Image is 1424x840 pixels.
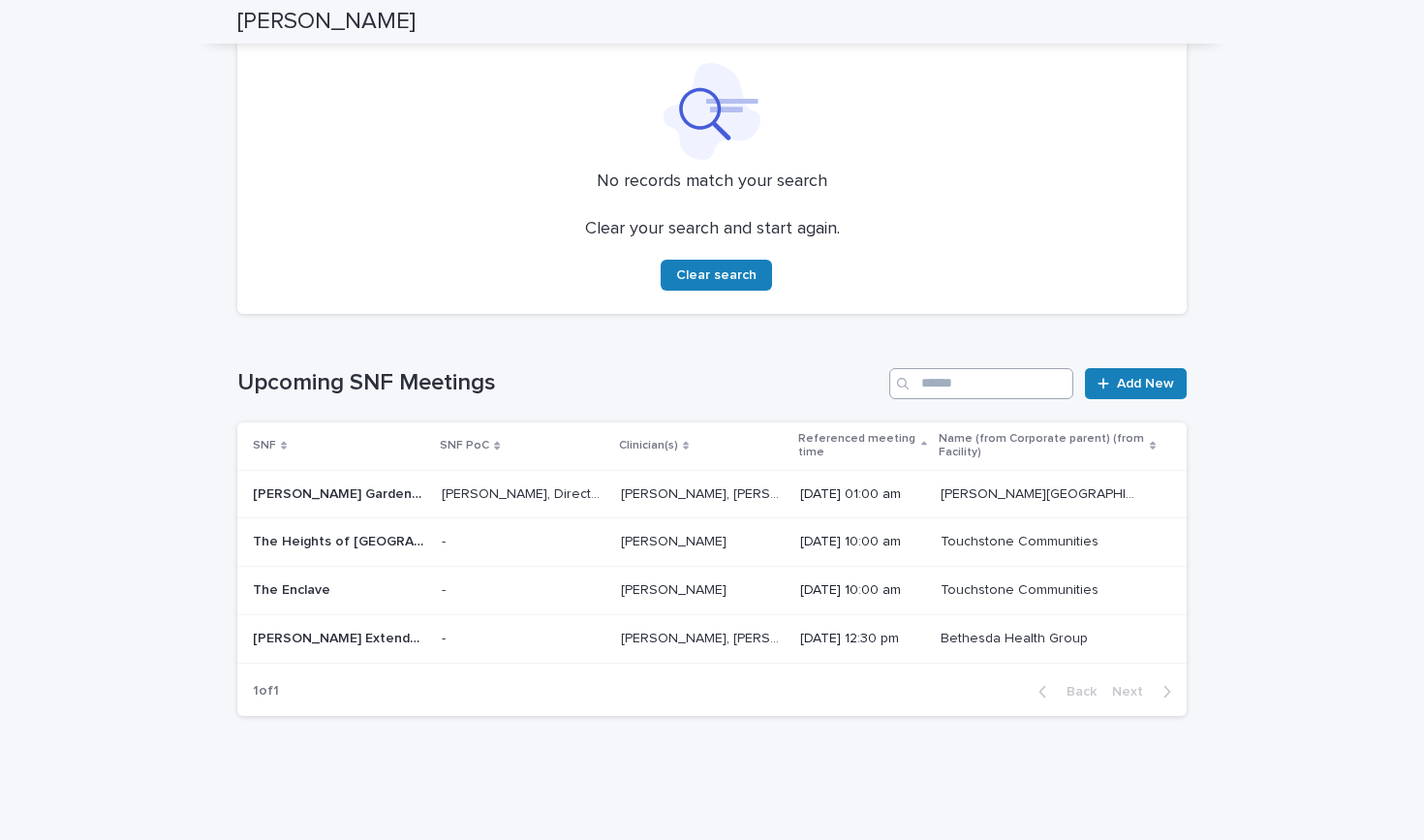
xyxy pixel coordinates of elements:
p: Beth Dalrymple-Woods, Elizabeth Pemberton [621,482,789,503]
p: Bethesda Health Group [941,627,1092,647]
p: Lindsay Williams, Yorvoll Gardner [621,627,789,647]
p: Christian Extended Care and Rehabilitation [253,627,430,647]
p: - [442,578,449,599]
button: Next [1104,683,1187,700]
button: Back [1023,683,1104,700]
p: [PERSON_NAME][GEOGRAPHIC_DATA] [941,482,1138,503]
a: Add New [1085,368,1187,399]
p: The Enclave [253,578,334,599]
p: SNF PoC [440,435,489,456]
p: 1 of 1 [237,668,294,715]
tr: The EnclaveThe Enclave -- [PERSON_NAME][PERSON_NAME] [DATE] 10:00 amTouchstone CommunitiesTouchst... [237,567,1187,615]
h2: [PERSON_NAME] [237,8,416,36]
p: Referenced meeting time [798,428,916,464]
p: [PERSON_NAME] [621,578,730,599]
h1: Upcoming SNF Meetings [237,369,882,397]
span: Add New [1117,377,1174,390]
p: - [442,530,449,550]
p: [PERSON_NAME] [621,530,730,550]
p: Delmar Gardens of Chesterfield [253,482,430,503]
button: Clear search [661,260,772,291]
p: Name (from Corporate parent) (from Facility) [939,428,1145,464]
p: Clear your search and start again. [585,219,840,240]
p: Touchstone Communities [941,578,1102,599]
span: Back [1055,685,1097,699]
p: Clinician(s) [619,435,678,456]
p: No records match your search [261,171,1163,193]
span: Clear search [676,268,757,282]
p: SNF [253,435,276,456]
p: The Heights of [GEOGRAPHIC_DATA] [253,530,430,550]
p: [DATE] 10:00 am [800,534,925,550]
tr: The Heights of [GEOGRAPHIC_DATA]The Heights of [GEOGRAPHIC_DATA] -- [PERSON_NAME][PERSON_NAME] [D... [237,518,1187,567]
input: Search [889,368,1073,399]
span: Next [1112,685,1155,699]
p: [DATE] 01:00 am [800,486,925,503]
p: Dave Baston, Director of Rehab [442,482,609,503]
p: [DATE] 10:00 am [800,582,925,599]
tr: [PERSON_NAME] Extended Care and Rehabilitation[PERSON_NAME] Extended Care and Rehabilitation -- [... [237,614,1187,663]
p: Touchstone Communities [941,530,1102,550]
p: - [442,627,449,647]
p: [DATE] 12:30 pm [800,631,925,647]
tr: [PERSON_NAME] Gardens of [GEOGRAPHIC_DATA][PERSON_NAME] Gardens of [GEOGRAPHIC_DATA] [PERSON_NAME... [237,470,1187,518]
